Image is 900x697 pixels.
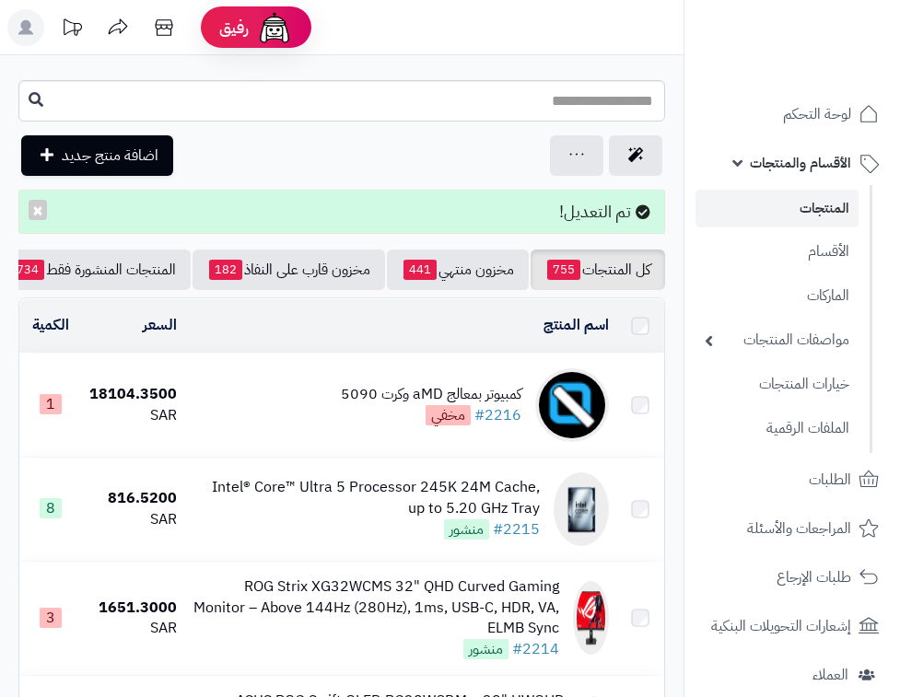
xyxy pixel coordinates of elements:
[809,467,851,493] span: الطلبات
[29,200,47,220] button: ×
[493,518,540,540] a: #2215
[544,314,609,336] a: اسم المنتج
[403,260,437,280] span: 441
[695,190,859,227] a: المنتجات
[341,384,521,405] div: كمبيوتر بمعالج aMD وكرت 5090
[40,608,62,628] span: 3
[711,613,851,639] span: إشعارات التحويلات البنكية
[89,405,177,426] div: SAR
[783,101,851,127] span: لوحة التحكم
[554,472,609,546] img: Intel® Core™ Ultra 5 Processor 245K 24M Cache, up to 5.20 GHz Tray
[89,384,177,405] div: 18104.3500
[695,458,889,502] a: الطلبات
[89,618,177,639] div: SAR
[695,506,889,551] a: المراجعات والأسئلة
[531,250,665,290] a: كل المنتجات755
[40,394,62,414] span: 1
[62,145,158,167] span: اضافة منتج جديد
[256,9,293,46] img: ai-face.png
[192,576,559,640] div: ROG Strix XG32WCMS 32" QHD Curved Gaming Monitor – Above 144Hz (280Hz), 1ms, USB-C, HDR, VA, ELMB...
[32,314,69,336] a: الكمية
[40,498,62,518] span: 8
[444,519,489,540] span: منشور
[89,598,177,619] div: 1651.3000
[547,260,580,280] span: 755
[143,314,177,336] a: السعر
[193,250,385,290] a: مخزون قارب على النفاذ182
[775,45,882,84] img: logo-2.png
[573,581,609,655] img: ROG Strix XG32WCMS 32" QHD Curved Gaming Monitor – Above 144Hz (280Hz), 1ms, USB-C, HDR, VA, ELMB...
[474,404,521,426] a: #2216
[21,135,173,176] a: اضافة منتج جديد
[695,232,859,272] a: الأقسام
[812,662,848,688] span: العملاء
[695,604,889,648] a: إشعارات التحويلات البنكية
[192,477,540,519] div: Intel® Core™ Ultra 5 Processor 245K 24M Cache, up to 5.20 GHz Tray
[18,190,665,234] div: تم التعديل!
[463,639,508,659] span: منشور
[695,365,859,404] a: خيارات المنتجات
[209,260,242,280] span: 182
[89,488,177,509] div: 816.5200
[750,150,851,176] span: الأقسام والمنتجات
[11,260,44,280] span: 734
[777,564,851,590] span: طلبات الإرجاع
[387,250,529,290] a: مخزون منتهي441
[426,405,471,425] span: مخفي
[535,368,609,442] img: كمبيوتر بمعالج aMD وكرت 5090
[49,9,95,51] a: تحديثات المنصة
[512,638,559,660] a: #2214
[695,320,859,360] a: مواصفات المنتجات
[695,276,859,316] a: الماركات
[695,409,859,448] a: الملفات الرقمية
[747,516,851,541] span: المراجعات والأسئلة
[89,509,177,530] div: SAR
[695,555,889,599] a: طلبات الإرجاع
[695,92,889,136] a: لوحة التحكم
[695,653,889,697] a: العملاء
[219,17,249,39] span: رفيق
